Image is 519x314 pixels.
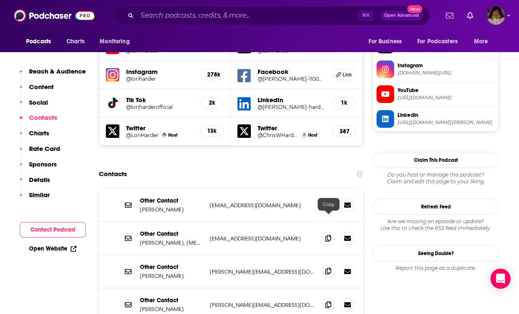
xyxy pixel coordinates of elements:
[162,133,166,137] img: Lori Harder
[66,36,84,47] span: Charts
[140,230,203,237] p: Other Contact
[258,132,298,138] a: @ChrisWHarder
[308,132,317,138] span: Host
[126,68,193,76] h5: Instagram
[258,104,325,110] a: @[PERSON_NAME]-harder-94384465
[474,36,488,47] span: More
[407,5,422,13] span: New
[490,269,511,289] div: Open Intercom Messenger
[487,6,505,25] img: User Profile
[20,67,86,83] button: Reach & Audience
[29,145,60,153] p: Rate Card
[373,218,499,232] div: Are we missing an episode or update? Use this to check the RSS feed immediately.
[29,191,50,199] p: Similar
[137,9,358,22] input: Search podcasts, credits, & more...
[412,34,470,50] button: open menu
[258,96,325,104] h5: LinkedIn
[140,306,203,313] p: [PERSON_NAME]
[398,70,495,76] span: instagram.com/loriharder
[258,124,325,132] h5: Twitter
[106,68,119,82] img: iconImage
[377,110,495,128] a: Linkedin[URL][DOMAIN_NAME][PERSON_NAME]
[29,245,76,252] a: Open Website
[487,6,505,25] span: Logged in as angelport
[20,191,50,206] button: Similar
[258,76,325,82] a: @[PERSON_NAME]-110046032392720
[210,202,315,209] p: [EMAIL_ADDRESS][DOMAIN_NAME]
[20,222,86,237] button: Contact Podcast
[20,113,57,129] button: Contacts
[207,127,216,135] h5: 13k
[417,36,458,47] span: For Podcasters
[342,71,352,78] span: Link
[140,206,203,213] p: [PERSON_NAME]
[377,61,495,78] a: Instagram[DOMAIN_NAME][URL]
[210,301,315,309] p: [PERSON_NAME][EMAIL_ADDRESS][DOMAIN_NAME]
[373,152,499,168] button: Claim This Podcast
[140,197,203,204] p: Other Contact
[210,235,315,242] p: [EMAIL_ADDRESS][DOMAIN_NAME]
[126,124,193,132] h5: Twitter
[140,297,203,304] p: Other Contact
[384,13,419,18] span: Open Advanced
[464,8,477,23] a: Show notifications dropdown
[258,68,325,76] h5: Facebook
[487,6,505,25] button: Show profile menu
[94,34,140,50] button: open menu
[26,36,51,47] span: Podcasts
[207,71,216,78] h5: 278k
[398,111,495,119] span: Linkedin
[126,132,158,138] a: @LoriHarder
[363,34,412,50] button: open menu
[373,265,499,272] div: Report this page as a duplicate.
[140,264,203,271] p: Other Contact
[210,268,315,275] p: [PERSON_NAME][EMAIL_ADDRESS][DOMAIN_NAME]
[398,95,495,101] span: https://www.youtube.com/@LoriHarder
[29,98,48,106] p: Social
[443,8,457,23] a: Show notifications dropdown
[318,198,340,211] div: Copy
[20,160,57,176] button: Sponsors
[373,172,499,185] div: Claim and edit this page to your liking.
[29,176,50,184] p: Details
[14,8,95,24] img: Podchaser - Follow, Share and Rate Podcasts
[377,85,495,103] a: YouTube[URL][DOMAIN_NAME]
[20,83,54,98] button: Content
[20,98,48,114] button: Social
[168,132,177,138] span: Host
[207,99,216,106] h5: 2k
[140,272,203,280] p: [PERSON_NAME]
[373,172,499,178] span: Do you host or manage this podcast?
[20,176,50,191] button: Details
[20,145,60,160] button: Rate Card
[373,198,499,215] button: Refresh Feed
[398,119,495,126] span: https://www.linkedin.com/in/lori-harder-94384465
[340,128,349,135] h5: 387
[29,83,54,91] p: Content
[398,62,495,69] span: Instagram
[358,10,374,21] span: ⌘ K
[126,76,193,82] a: @loriharder
[468,34,499,50] button: open menu
[302,133,306,137] img: Chris Harder
[100,36,129,47] span: Monitoring
[398,87,495,94] span: YouTube
[332,69,356,80] a: Link
[340,99,349,106] h5: 1k
[126,104,193,110] a: @loriharderofficial
[20,34,62,50] button: open menu
[373,245,499,261] a: Seeing Double?
[20,129,49,145] button: Charts
[140,239,203,246] p: [PERSON_NAME], [MEDICAL_DATA][PERSON_NAME], [PERSON_NAME]
[29,129,49,137] p: Charts
[380,11,423,21] button: Open AdvancedNew
[29,160,57,168] p: Sponsors
[369,36,402,47] span: For Business
[29,67,86,75] p: Reach & Audience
